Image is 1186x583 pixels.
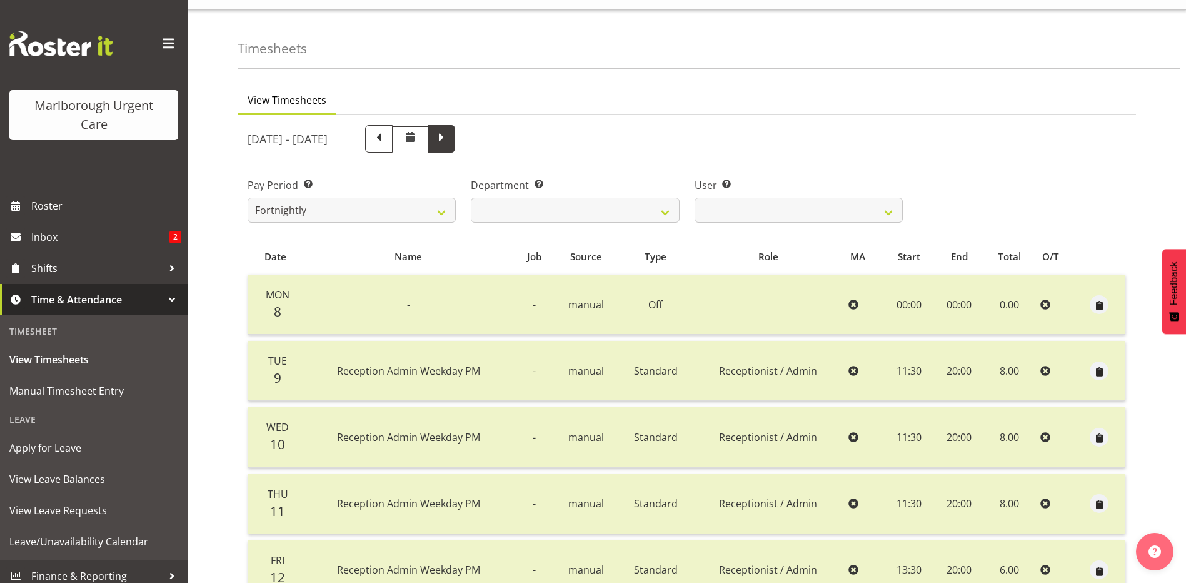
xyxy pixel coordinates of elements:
[407,298,410,312] span: -
[394,250,422,264] span: Name
[248,178,456,193] label: Pay Period
[264,250,286,264] span: Date
[935,275,983,335] td: 00:00
[31,259,163,278] span: Shifts
[238,41,307,56] h4: Timesheets
[533,298,536,312] span: -
[3,407,184,432] div: Leave
[527,250,541,264] span: Job
[337,430,480,444] span: Reception Admin Weekday PM
[568,563,604,577] span: manual
[645,250,666,264] span: Type
[533,563,536,577] span: -
[337,497,480,510] span: Reception Admin Weekday PM
[271,554,284,567] span: Fri
[935,474,983,534] td: 20:00
[884,341,935,401] td: 11:30
[266,420,289,434] span: Wed
[3,495,184,526] a: View Leave Requests
[568,298,604,312] span: manual
[22,96,166,134] div: Marlborough Urgent Care
[533,497,536,510] span: -
[274,303,281,320] span: 8
[3,318,184,344] div: Timesheet
[719,563,817,577] span: Receptionist / Admin
[268,354,287,368] span: Tue
[248,132,328,146] h5: [DATE] - [DATE]
[695,178,903,193] label: User
[3,526,184,557] a: Leave/Unavailability Calendar
[983,474,1035,534] td: 8.00
[268,487,288,501] span: Thu
[983,275,1035,335] td: 0.00
[1148,545,1161,558] img: help-xxl-2.png
[270,435,285,453] span: 10
[719,430,817,444] span: Receptionist / Admin
[998,250,1021,264] span: Total
[270,502,285,520] span: 11
[1168,261,1180,305] span: Feedback
[3,375,184,407] a: Manual Timesheet Entry
[1162,249,1186,334] button: Feedback - Show survey
[9,439,178,457] span: Apply for Leave
[337,364,480,378] span: Reception Admin Weekday PM
[850,250,865,264] span: MA
[533,430,536,444] span: -
[719,364,817,378] span: Receptionist / Admin
[169,231,181,243] span: 2
[568,497,604,510] span: manual
[9,382,178,400] span: Manual Timesheet Entry
[274,369,281,387] span: 9
[3,344,184,375] a: View Timesheets
[719,497,817,510] span: Receptionist / Admin
[884,407,935,467] td: 11:30
[935,407,983,467] td: 20:00
[471,178,679,193] label: Department
[884,474,935,534] td: 11:30
[884,275,935,335] td: 00:00
[9,31,113,56] img: Rosterit website logo
[983,407,1035,467] td: 8.00
[533,364,536,378] span: -
[31,290,163,309] span: Time & Attendance
[337,563,480,577] span: Reception Admin Weekday PM
[31,228,169,246] span: Inbox
[951,250,968,264] span: End
[9,350,178,369] span: View Timesheets
[266,288,289,302] span: Mon
[570,250,602,264] span: Source
[31,196,181,215] span: Roster
[618,474,693,534] td: Standard
[618,407,693,467] td: Standard
[9,470,178,489] span: View Leave Balances
[618,341,693,401] td: Standard
[758,250,778,264] span: Role
[568,430,604,444] span: manual
[248,93,326,108] span: View Timesheets
[9,501,178,520] span: View Leave Requests
[1042,250,1059,264] span: O/T
[3,432,184,464] a: Apply for Leave
[3,464,184,495] a: View Leave Balances
[935,341,983,401] td: 20:00
[568,364,604,378] span: manual
[983,341,1035,401] td: 8.00
[898,250,920,264] span: Start
[9,532,178,551] span: Leave/Unavailability Calendar
[618,275,693,335] td: Off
